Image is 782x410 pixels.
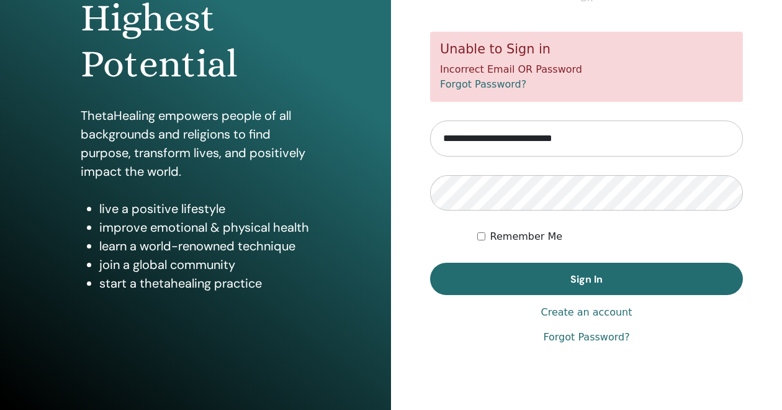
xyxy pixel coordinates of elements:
li: improve emotional & physical health [99,218,310,237]
button: Sign In [430,263,743,295]
label: Remember Me [490,229,563,244]
div: Keep me authenticated indefinitely or until I manually logout [477,229,743,244]
h5: Unable to Sign in [440,42,733,57]
a: Create an account [541,305,632,320]
li: start a thetahealing practice [99,274,310,293]
a: Forgot Password? [543,330,629,345]
a: Forgot Password? [440,78,526,90]
li: join a global community [99,255,310,274]
span: Sign In [570,273,603,286]
div: Incorrect Email OR Password [430,32,743,102]
li: live a positive lifestyle [99,199,310,218]
li: learn a world-renowned technique [99,237,310,255]
p: ThetaHealing empowers people of all backgrounds and religions to find purpose, transform lives, a... [81,106,310,181]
